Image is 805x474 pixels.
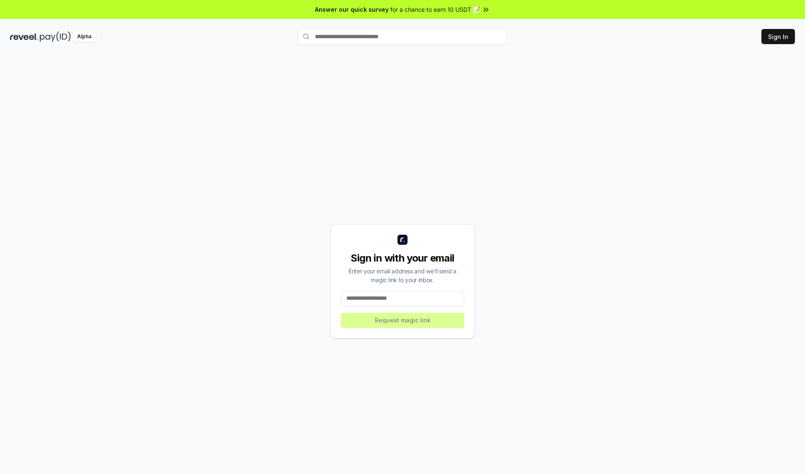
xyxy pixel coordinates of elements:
span: Answer our quick survey [315,5,389,14]
span: for a chance to earn 10 USDT 📝 [390,5,480,14]
img: pay_id [40,31,71,42]
button: Sign In [761,29,795,44]
div: Sign in with your email [341,251,464,265]
div: Alpha [73,31,96,42]
img: logo_small [397,235,408,245]
div: Enter your email address and we’ll send a magic link to your inbox. [341,267,464,284]
img: reveel_dark [10,31,38,42]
